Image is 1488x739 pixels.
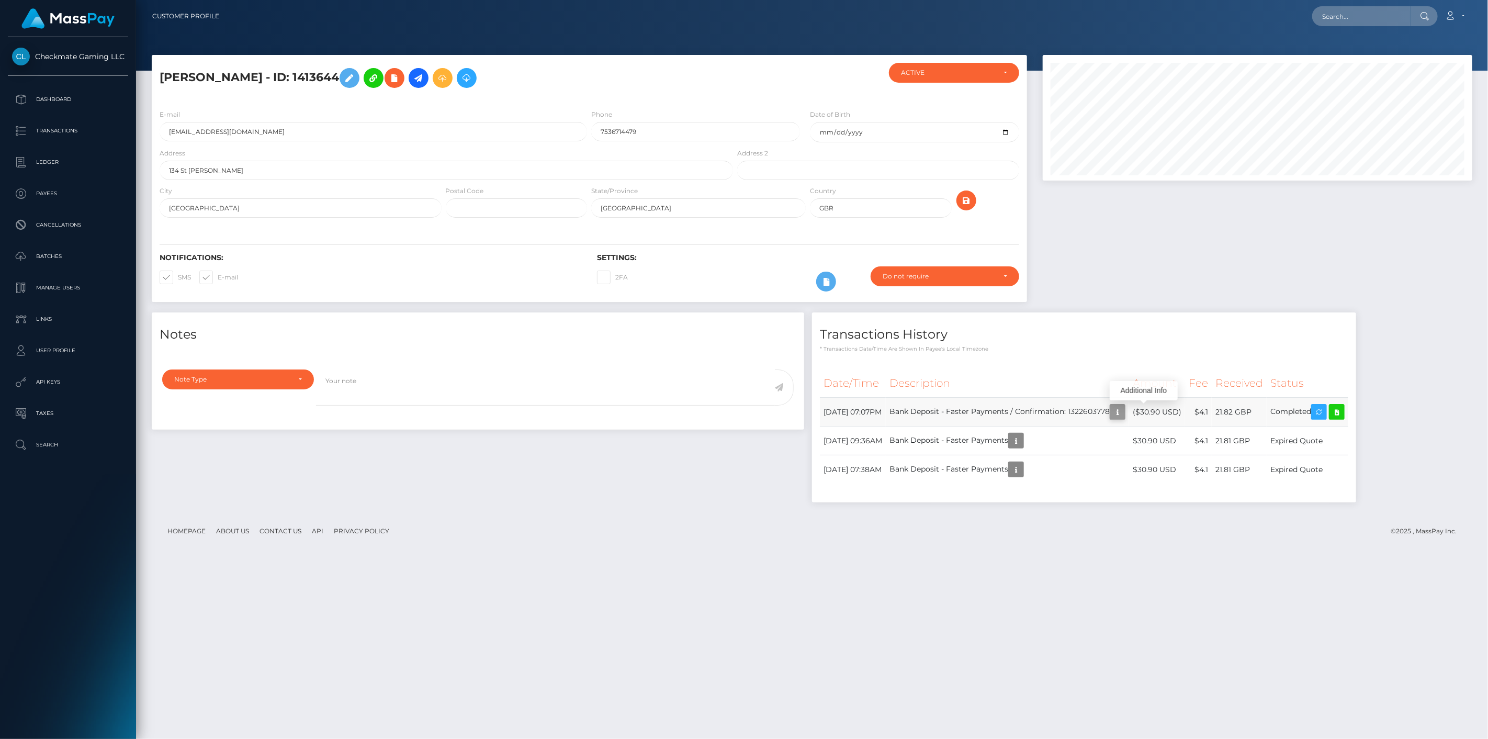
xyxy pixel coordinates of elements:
[12,343,124,359] p: User Profile
[8,181,128,207] a: Payees
[12,406,124,421] p: Taxes
[1185,369,1212,398] th: Fee
[1267,427,1348,455] td: Expired Quote
[160,326,796,344] h4: Notes
[871,266,1019,286] button: Do not require
[162,369,314,389] button: Note Type
[886,455,1129,484] td: Bank Deposit - Faster Payments
[1185,455,1212,484] td: $4.1
[1129,427,1185,455] td: $30.90 USD
[597,271,628,284] label: 2FA
[883,272,995,281] div: Do not require
[8,243,128,270] a: Batches
[1129,398,1185,427] td: ($30.90 USD)
[8,338,128,364] a: User Profile
[820,369,886,398] th: Date/Time
[8,52,128,61] span: Checkmate Gaming LLC
[160,271,191,284] label: SMS
[12,217,124,233] p: Cancellations
[8,118,128,144] a: Transactions
[12,154,124,170] p: Ledger
[12,123,124,139] p: Transactions
[1129,455,1185,484] td: $30.90 USD
[1129,369,1185,398] th: Amount
[21,8,115,29] img: MassPay Logo
[820,345,1348,353] p: * Transactions date/time are shown in payee's local timezone
[820,326,1348,344] h4: Transactions History
[886,427,1129,455] td: Bank Deposit - Faster Payments
[163,523,210,539] a: Homepage
[1212,398,1267,427] td: 21.82 GBP
[8,86,128,113] a: Dashboard
[1267,369,1348,398] th: Status
[160,149,185,158] label: Address
[886,369,1129,398] th: Description
[737,149,768,158] label: Address 2
[199,271,238,284] label: E-mail
[1267,455,1348,484] td: Expired Quote
[591,186,638,196] label: State/Province
[597,253,1019,262] h6: Settings:
[1312,6,1411,26] input: Search...
[1391,525,1464,537] div: © 2025 , MassPay Inc.
[1212,427,1267,455] td: 21.81 GBP
[212,523,253,539] a: About Us
[12,437,124,453] p: Search
[12,186,124,201] p: Payees
[174,375,290,384] div: Note Type
[8,149,128,175] a: Ledger
[8,400,128,427] a: Taxes
[12,48,30,65] img: Checkmate Gaming LLC
[820,398,886,427] td: [DATE] 07:07PM
[160,63,727,93] h5: [PERSON_NAME] - ID: 1413644
[1212,455,1267,484] td: 21.81 GBP
[820,427,886,455] td: [DATE] 09:36AM
[1212,369,1267,398] th: Received
[820,455,886,484] td: [DATE] 07:38AM
[160,253,581,262] h6: Notifications:
[446,186,484,196] label: Postal Code
[1267,398,1348,427] td: Completed
[8,369,128,395] a: API Keys
[810,186,836,196] label: Country
[12,280,124,296] p: Manage Users
[409,68,429,88] a: Initiate Payout
[12,311,124,327] p: Links
[1110,381,1178,400] div: Additional Info
[8,212,128,238] a: Cancellations
[886,398,1129,427] td: Bank Deposit - Faster Payments / Confirmation: 1322603778
[591,110,612,119] label: Phone
[1185,427,1212,455] td: $4.1
[12,374,124,390] p: API Keys
[330,523,393,539] a: Privacy Policy
[1185,398,1212,427] td: $4.1
[12,92,124,107] p: Dashboard
[255,523,306,539] a: Contact Us
[901,69,995,77] div: ACTIVE
[160,110,180,119] label: E-mail
[8,432,128,458] a: Search
[308,523,328,539] a: API
[12,249,124,264] p: Batches
[160,186,172,196] label: City
[8,275,128,301] a: Manage Users
[889,63,1019,83] button: ACTIVE
[152,5,219,27] a: Customer Profile
[810,110,850,119] label: Date of Birth
[8,306,128,332] a: Links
